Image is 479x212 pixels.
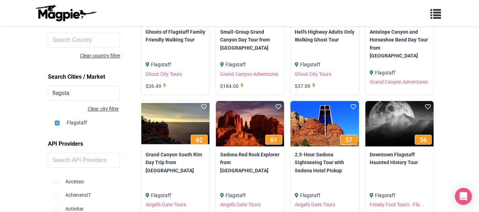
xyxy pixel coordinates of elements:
a: Ghosts of Flagstaff Family Friendly Walking Tour [146,28,205,44]
a: Downtown Flagstaff Haunted History Tour [370,151,429,167]
div: Flagstaff [220,191,280,199]
span: 57 [345,136,352,144]
a: 56 [365,101,434,146]
div: Clear country filter [80,52,144,60]
a: 57 [290,101,359,146]
h2: Search Cities / Market [48,71,144,83]
span: 56 [420,136,427,144]
div: Flagstaff [295,191,354,199]
a: Grand Canyon Adventures [220,71,278,77]
a: 61 [216,101,284,146]
div: Flagstaff [295,61,354,68]
a: Ghost City Tours [295,71,331,77]
a: Freaky Foot Tours - Fla... [370,202,424,207]
a: Antelope Canyon and Horseshoe Bend Day Tour from [GEOGRAPHIC_DATA] [370,28,429,60]
a: Angel's Gate Tours [220,202,261,207]
span: 62 [196,136,203,144]
a: Small-Group Grand Canyon Day Tour from [GEOGRAPHIC_DATA] [220,28,280,52]
div: Accesso [53,172,138,185]
div: $184.00 [220,82,246,90]
div: Flagstaff [146,191,205,199]
div: $37.09 [295,82,317,90]
div: Flagstaff [146,61,205,68]
a: Grand Canyon Adventures [370,79,428,85]
a: 62 [141,101,209,146]
input: Search City / Region [48,86,120,101]
a: Sedona Red Rock Explorer from [GEOGRAPHIC_DATA] [220,151,280,174]
div: Flagstaff [220,61,280,68]
img: 2.5-Hour Sedona Sightseeing Tour with Sedona Hotel Pickup image [290,101,359,146]
div: Clear city filter [48,105,119,113]
a: Hell's Highway Adults Only Walking Ghost Tour [295,28,354,44]
a: 2.5-Hour Sedona Sightseeing Tour with Sedona Hotel Pickup [295,151,354,174]
a: Angel's Gate Tours [295,202,335,207]
a: Grand Canyon South Rim Day Trip from [GEOGRAPHIC_DATA] [146,151,205,174]
span: 61 [270,136,277,144]
div: AchieversIT [53,185,138,199]
img: logo-ab69f6fb50320c5b225c76a69d11143b.png [34,5,98,22]
a: Angel's Gate Tours [146,202,186,207]
img: Sedona Red Rock Explorer from Flagstaff image [216,101,284,146]
h2: API Providers [48,138,144,150]
input: Search Country [48,33,120,48]
div: Open Intercom Messenger [455,188,472,205]
a: Ghost City Tours [146,71,182,77]
img: Grand Canyon South Rim Day Trip from Sedona image [141,101,209,146]
input: Search API Providers [48,153,120,168]
img: Downtown Flagstaff Haunted History Tour image [365,101,434,146]
div: Flagstaff [370,191,429,199]
div: Flagstaff [55,113,138,127]
div: Flagstaff [370,69,429,77]
div: $26.49 [146,82,168,90]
